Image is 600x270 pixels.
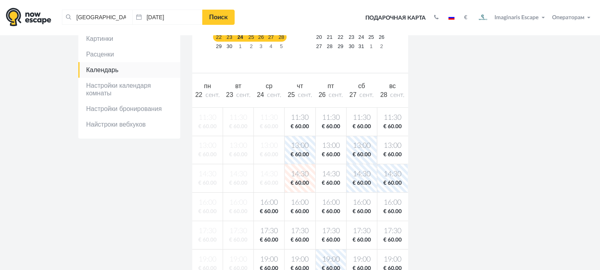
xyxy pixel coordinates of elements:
[225,42,235,51] a: 30
[380,91,387,98] span: 28
[286,236,313,244] span: € 60.00
[550,14,594,22] button: Операторам
[298,92,312,98] span: сент.
[317,226,345,236] span: 17:30
[266,32,276,42] a: 27
[366,42,377,51] a: 1
[313,42,325,51] a: 27
[348,113,375,123] span: 11:30
[288,91,295,98] span: 25
[317,123,345,131] span: € 60.00
[255,198,283,208] span: 16:00
[213,42,224,51] a: 29
[255,236,283,244] span: € 60.00
[204,83,211,89] span: пн
[329,92,343,98] span: сент.
[389,83,396,89] span: вс
[286,141,313,151] span: 13:00
[379,169,407,179] span: 14:30
[235,83,241,89] span: вт
[313,32,325,42] a: 20
[246,32,256,42] a: 25
[267,92,281,98] span: сент.
[6,8,51,26] img: logo
[256,42,266,51] a: 3
[286,151,313,159] span: € 60.00
[225,32,235,42] a: 23
[317,169,345,179] span: 14:30
[276,42,287,51] a: 5
[317,198,345,208] span: 16:00
[348,169,375,179] span: 14:30
[266,42,276,51] a: 4
[348,226,375,236] span: 17:30
[347,32,357,42] a: 23
[359,92,374,98] span: сент.
[213,32,224,42] a: 22
[78,78,180,101] a: Настройки календаря комнаты
[377,42,387,51] a: 2
[348,179,375,187] span: € 60.00
[379,151,407,159] span: € 60.00
[276,32,287,42] a: 28
[202,10,235,25] a: Поиск
[349,91,357,98] span: 27
[78,46,180,62] a: Расценки
[62,10,132,25] input: Город или название квеста
[319,91,326,98] span: 26
[325,42,335,51] a: 28
[348,255,375,265] span: 19:00
[255,208,283,216] span: € 60.00
[297,83,303,89] span: чт
[286,208,313,216] span: € 60.00
[348,198,375,208] span: 16:00
[317,236,345,244] span: € 60.00
[286,169,313,179] span: 14:30
[348,236,375,244] span: € 60.00
[348,151,375,159] span: € 60.00
[246,42,256,51] a: 2
[379,255,407,265] span: 19:00
[464,15,467,20] strong: €
[552,15,584,20] span: Операторам
[357,32,366,42] a: 24
[495,13,539,20] span: Imaginaris Escape
[379,141,407,151] span: 13:00
[234,42,246,51] a: 1
[234,32,246,42] a: 24
[366,32,377,42] a: 25
[379,113,407,123] span: 11:30
[256,32,266,42] a: 26
[257,91,264,98] span: 24
[347,42,357,51] a: 30
[226,91,233,98] span: 23
[325,32,335,42] a: 21
[358,83,365,89] span: сб
[78,101,180,117] a: Настройки бронирования
[379,179,407,187] span: € 60.00
[78,62,180,78] a: Календарь
[377,32,387,42] a: 26
[286,226,313,236] span: 17:30
[132,10,203,25] input: Дата
[335,32,347,42] a: 22
[363,9,429,27] a: Подарочная карта
[379,226,407,236] span: 17:30
[391,92,405,98] span: сент.
[286,113,313,123] span: 11:30
[317,151,345,159] span: € 60.00
[266,83,273,89] span: ср
[286,179,313,187] span: € 60.00
[335,42,347,51] a: 29
[205,92,220,98] span: сент.
[460,14,471,22] button: €
[348,123,375,131] span: € 60.00
[379,123,407,131] span: € 60.00
[348,141,375,151] span: 13:00
[317,208,345,216] span: € 60.00
[78,31,180,46] a: Картинки
[357,42,366,51] a: 31
[78,117,180,132] a: Найстроки вебхуков
[328,83,334,89] span: пт
[379,208,407,216] span: € 60.00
